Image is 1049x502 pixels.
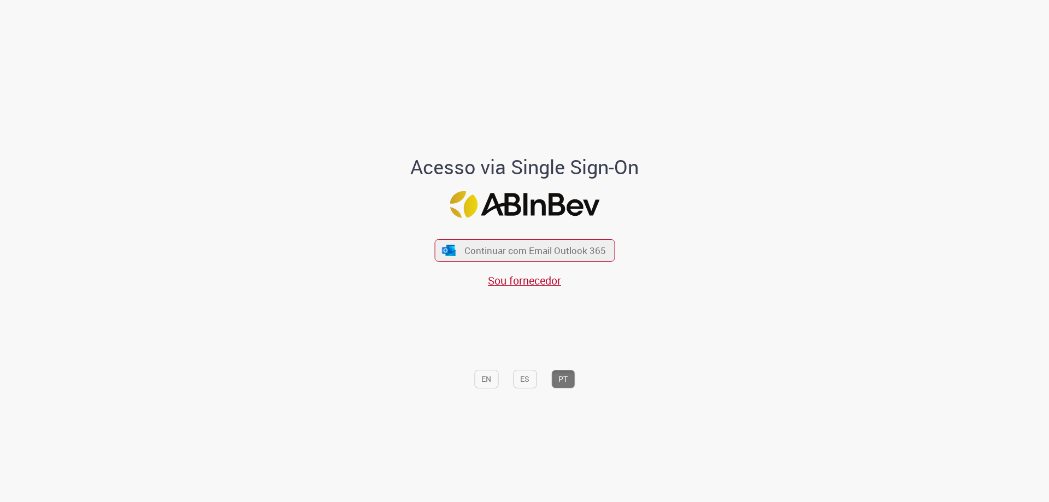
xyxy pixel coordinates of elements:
button: ES [513,370,537,388]
img: Logo ABInBev [450,191,599,218]
img: ícone Azure/Microsoft 360 [441,245,457,256]
h1: Acesso via Single Sign-On [373,156,676,178]
span: Continuar com Email Outlook 365 [464,244,606,257]
button: PT [551,370,575,388]
button: ícone Azure/Microsoft 360 Continuar com Email Outlook 365 [434,239,615,262]
button: EN [474,370,498,388]
a: Sou fornecedor [488,273,561,288]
